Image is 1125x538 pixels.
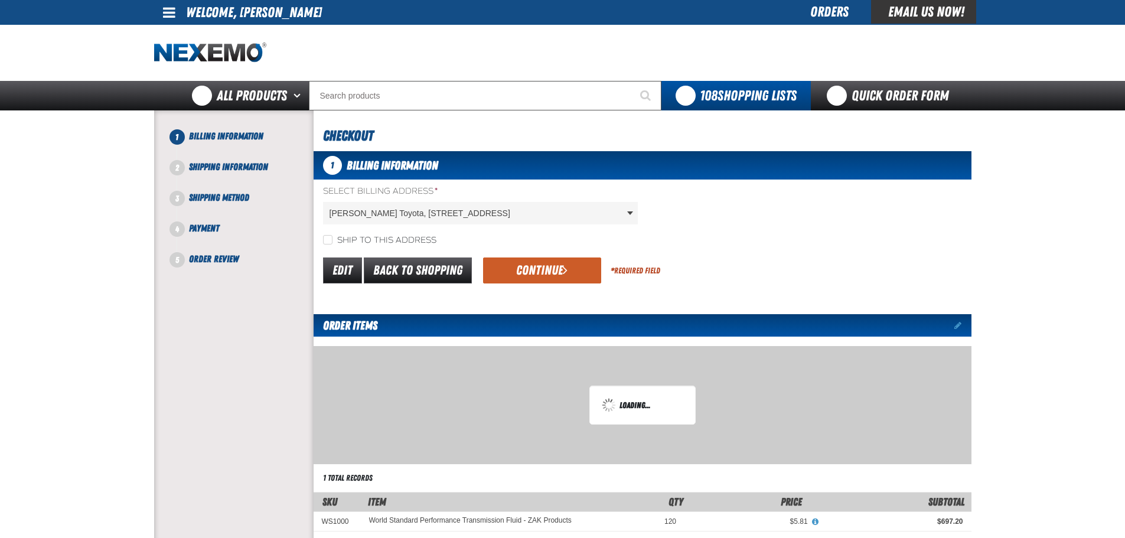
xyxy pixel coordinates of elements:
label: Select Billing Address [323,186,638,197]
span: Billing Information [189,131,263,142]
span: Subtotal [928,495,964,508]
button: Continue [483,257,601,283]
li: Shipping Method. Step 3 of 5. Not Completed [177,191,314,221]
span: Shopping Lists [700,87,797,104]
nav: Checkout steps. Current step is Billing Information. Step 1 of 5 [168,129,314,266]
div: $5.81 [693,517,808,526]
span: Payment [189,223,219,234]
button: Start Searching [632,81,661,110]
span: 2 [169,160,185,175]
a: Back to Shopping [364,257,472,283]
li: Payment. Step 4 of 5. Not Completed [177,221,314,252]
span: Order Review [189,253,239,265]
span: Checkout [323,128,373,144]
input: Search [309,81,661,110]
a: Edit items [954,321,971,330]
span: 3 [169,191,185,206]
input: Ship to this address [323,235,332,244]
span: Price [781,495,802,508]
button: Open All Products pages [289,81,309,110]
button: View All Prices for World Standard Performance Transmission Fluid - ZAK Products [808,517,823,527]
span: 120 [664,517,676,526]
a: SKU [322,495,337,508]
span: All Products [217,85,287,106]
span: 1 [323,156,342,175]
h2: Order Items [314,314,377,337]
img: Nexemo logo [154,43,266,63]
button: You have 108 Shopping Lists. Open to view details [661,81,811,110]
div: $697.20 [824,517,963,526]
td: WS1000 [314,511,361,531]
li: Billing Information. Step 1 of 5. Not Completed [177,129,314,160]
a: Quick Order Form [811,81,971,110]
label: Ship to this address [323,235,436,246]
span: Item [368,495,386,508]
span: Qty [669,495,683,508]
span: 5 [169,252,185,268]
a: Home [154,43,266,63]
span: Shipping Information [189,161,268,172]
div: Loading... [602,398,683,412]
span: 4 [169,221,185,237]
span: Shipping Method [189,192,249,203]
li: Shipping Information. Step 2 of 5. Not Completed [177,160,314,191]
strong: 108 [700,87,718,104]
a: World Standard Performance Transmission Fluid - ZAK Products [369,517,572,525]
li: Order Review. Step 5 of 5. Not Completed [177,252,314,266]
a: Edit [323,257,362,283]
span: 1 [169,129,185,145]
span: Billing Information [347,158,438,172]
div: Required Field [611,265,660,276]
div: 1 total records [323,472,373,484]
